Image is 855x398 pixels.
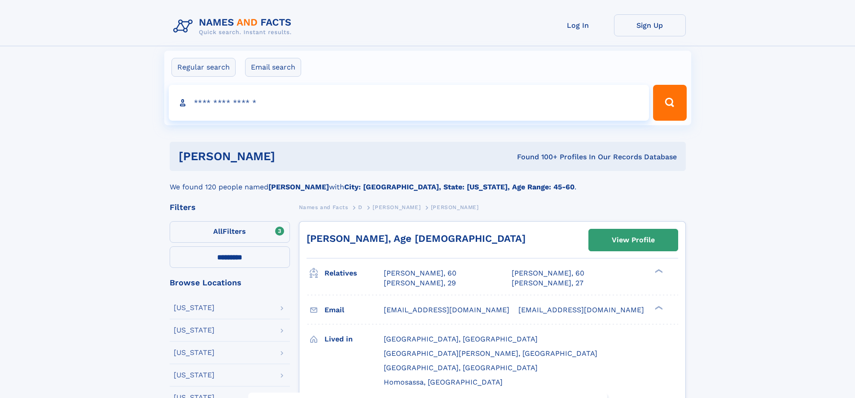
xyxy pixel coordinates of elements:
[384,378,503,386] span: Homosassa, [GEOGRAPHIC_DATA]
[307,233,526,244] a: [PERSON_NAME], Age [DEMOGRAPHIC_DATA]
[384,363,538,372] span: [GEOGRAPHIC_DATA], [GEOGRAPHIC_DATA]
[268,183,329,191] b: [PERSON_NAME]
[653,268,663,274] div: ❯
[512,278,583,288] a: [PERSON_NAME], 27
[653,305,663,311] div: ❯
[373,201,421,213] a: [PERSON_NAME]
[169,85,649,121] input: search input
[396,152,677,162] div: Found 100+ Profiles In Our Records Database
[174,304,215,311] div: [US_STATE]
[171,58,236,77] label: Regular search
[358,204,363,210] span: D
[589,229,678,251] a: View Profile
[384,349,597,358] span: [GEOGRAPHIC_DATA][PERSON_NAME], [GEOGRAPHIC_DATA]
[373,204,421,210] span: [PERSON_NAME]
[384,268,456,278] a: [PERSON_NAME], 60
[431,204,479,210] span: [PERSON_NAME]
[170,221,290,243] label: Filters
[358,201,363,213] a: D
[170,203,290,211] div: Filters
[245,58,301,77] label: Email search
[542,14,614,36] a: Log In
[614,14,686,36] a: Sign Up
[384,335,538,343] span: [GEOGRAPHIC_DATA], [GEOGRAPHIC_DATA]
[174,327,215,334] div: [US_STATE]
[324,266,384,281] h3: Relatives
[174,372,215,379] div: [US_STATE]
[174,349,215,356] div: [US_STATE]
[170,171,686,192] div: We found 120 people named with .
[299,201,348,213] a: Names and Facts
[384,278,456,288] a: [PERSON_NAME], 29
[170,14,299,39] img: Logo Names and Facts
[612,230,655,250] div: View Profile
[179,151,396,162] h1: [PERSON_NAME]
[213,227,223,236] span: All
[518,306,644,314] span: [EMAIL_ADDRESS][DOMAIN_NAME]
[324,302,384,318] h3: Email
[344,183,574,191] b: City: [GEOGRAPHIC_DATA], State: [US_STATE], Age Range: 45-60
[170,279,290,287] div: Browse Locations
[384,306,509,314] span: [EMAIL_ADDRESS][DOMAIN_NAME]
[653,85,686,121] button: Search Button
[512,268,584,278] a: [PERSON_NAME], 60
[324,332,384,347] h3: Lived in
